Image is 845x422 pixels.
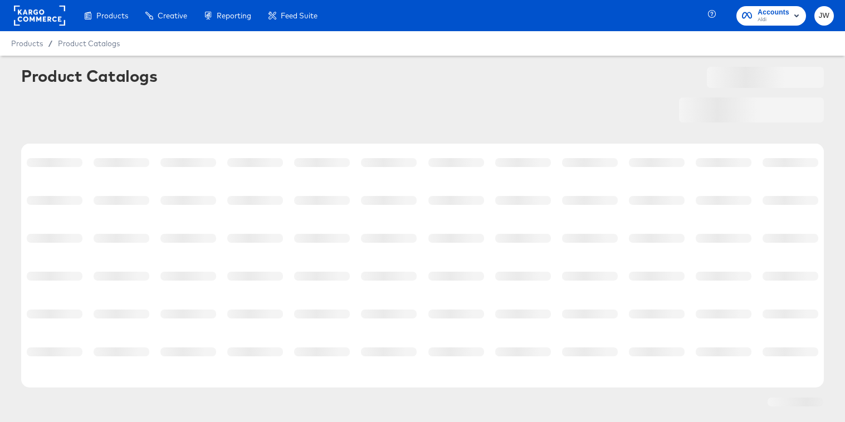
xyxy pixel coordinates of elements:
span: Reporting [217,11,251,20]
span: Feed Suite [281,11,318,20]
span: JW [819,9,829,22]
a: Product Catalogs [58,39,120,48]
div: Product Catalogs [21,67,157,85]
button: JW [814,6,834,26]
span: / [43,39,58,48]
button: AccountsAldi [736,6,806,26]
span: Products [11,39,43,48]
span: Creative [158,11,187,20]
span: Aldi [758,16,789,24]
span: Accounts [758,7,789,18]
span: Products [96,11,128,20]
